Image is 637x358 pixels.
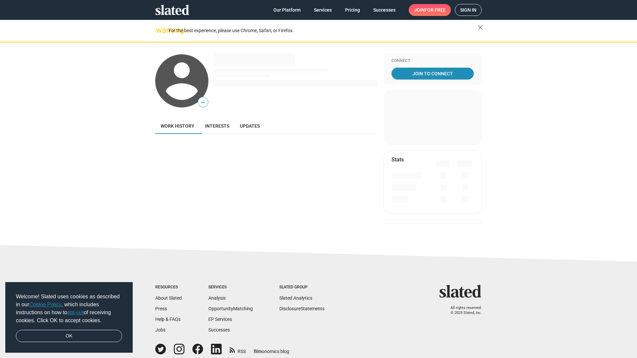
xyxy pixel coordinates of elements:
[268,4,306,16] a: Our Platform
[240,123,260,129] span: Updates
[208,306,253,311] a: OpportunityMatching
[279,295,312,301] a: Slated Analytics
[391,156,404,163] mat-card-title: Stats
[155,295,182,301] a: About Slated
[208,285,253,290] div: Services
[273,4,301,16] span: Our Platform
[208,327,230,332] a: Successes
[230,344,246,355] a: RSS
[16,293,122,325] span: Welcome! Slated uses cookies as described in our , which includes instructions on how to of recei...
[198,98,208,107] span: —
[409,4,451,16] a: Joinfor free
[161,123,194,129] span: Work history
[391,58,474,64] div: Connect
[155,118,200,134] a: Work history
[208,295,226,301] a: Analysis
[279,306,324,311] a: DisclosureStatements
[205,123,229,129] span: Interests
[29,302,61,307] a: Cookie Policy
[460,4,476,16] span: Sign in
[414,4,446,16] span: Join
[368,4,401,16] a: Successes
[5,282,133,353] div: cookieconsent
[235,118,265,134] a: Updates
[314,4,332,16] span: Services
[208,317,232,322] a: EP Services
[309,4,337,16] a: Services
[345,4,360,16] span: Pricing
[425,4,446,16] span: for free
[254,349,262,354] span: film
[393,68,472,80] span: Join To Connect
[476,24,484,31] mat-icon: close
[444,306,482,315] p: All rights reserved. © 2025 Slated, Inc.
[155,306,167,311] a: Press
[155,317,180,322] a: Help & FAQs
[155,327,166,332] a: Jobs
[16,330,122,342] a: dismiss cookie message
[169,26,478,35] div: For the best experience, please use Chrome, Safari, or Firefox.
[373,4,395,16] span: Successes
[254,343,289,355] a: filmonomics blog
[156,26,164,34] mat-icon: warning
[340,4,365,16] a: Pricing
[67,310,84,315] a: opt-out
[391,68,474,80] a: Join To Connect
[155,285,182,290] div: Resources
[455,4,482,16] a: Sign in
[279,285,324,290] div: Slated Group
[200,118,235,134] a: Interests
